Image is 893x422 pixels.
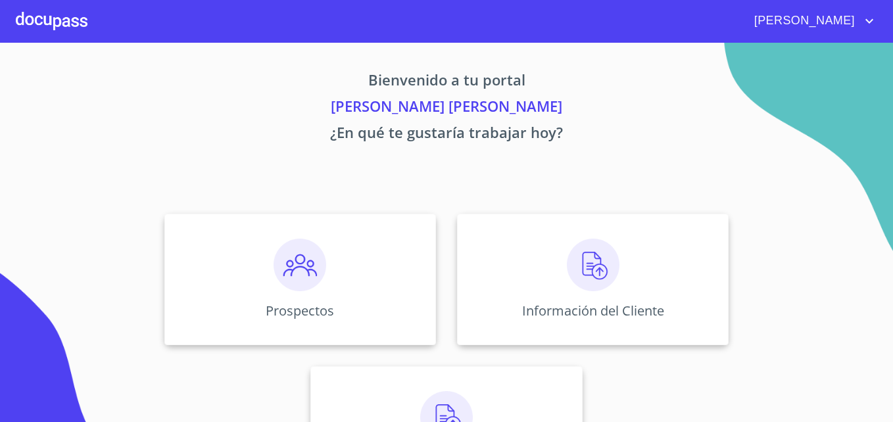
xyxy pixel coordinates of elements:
button: account of current user [744,11,877,32]
p: ¿En qué te gustaría trabajar hoy? [41,122,852,148]
img: prospectos.png [274,239,326,291]
img: carga.png [567,239,619,291]
p: Bienvenido a tu portal [41,69,852,95]
p: Información del Cliente [522,302,664,319]
p: [PERSON_NAME] [PERSON_NAME] [41,95,852,122]
p: Prospectos [266,302,334,319]
span: [PERSON_NAME] [744,11,861,32]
